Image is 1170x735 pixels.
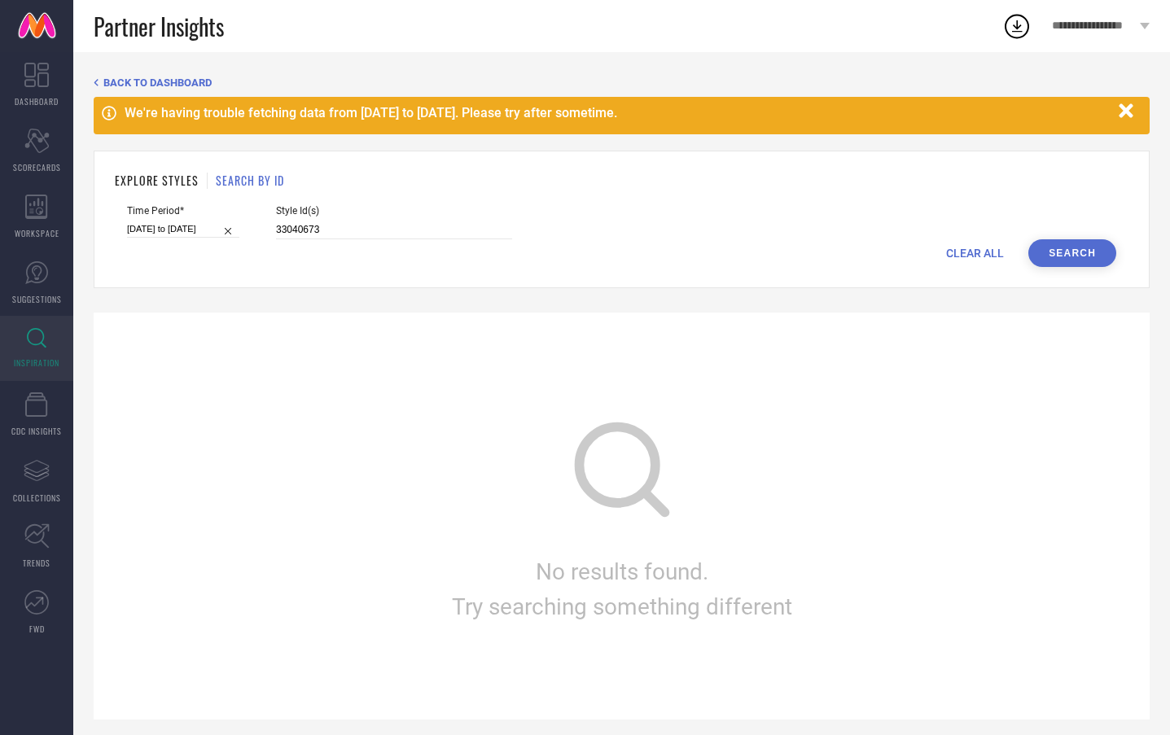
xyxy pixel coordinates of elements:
[1028,239,1116,267] button: Search
[125,105,1111,120] div: We're having trouble fetching data from [DATE] to [DATE]. Please try after sometime.
[11,425,62,437] span: CDC INSIGHTS
[94,10,224,43] span: Partner Insights
[276,205,512,217] span: Style Id(s)
[29,623,45,635] span: FWD
[15,227,59,239] span: WORKSPACE
[115,172,199,189] h1: EXPLORE STYLES
[12,293,62,305] span: SUGGESTIONS
[276,221,512,239] input: Enter comma separated style ids e.g. 12345, 67890
[15,95,59,107] span: DASHBOARD
[14,357,59,369] span: INSPIRATION
[94,77,1150,89] div: Back TO Dashboard
[946,247,1004,260] span: CLEAR ALL
[23,557,50,569] span: TRENDS
[452,593,792,620] span: Try searching something different
[13,492,61,504] span: COLLECTIONS
[127,205,239,217] span: Time Period*
[536,558,708,585] span: No results found.
[216,172,284,189] h1: SEARCH BY ID
[13,161,61,173] span: SCORECARDS
[103,77,212,89] span: BACK TO DASHBOARD
[127,221,239,238] input: Select time period
[1002,11,1032,41] div: Open download list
